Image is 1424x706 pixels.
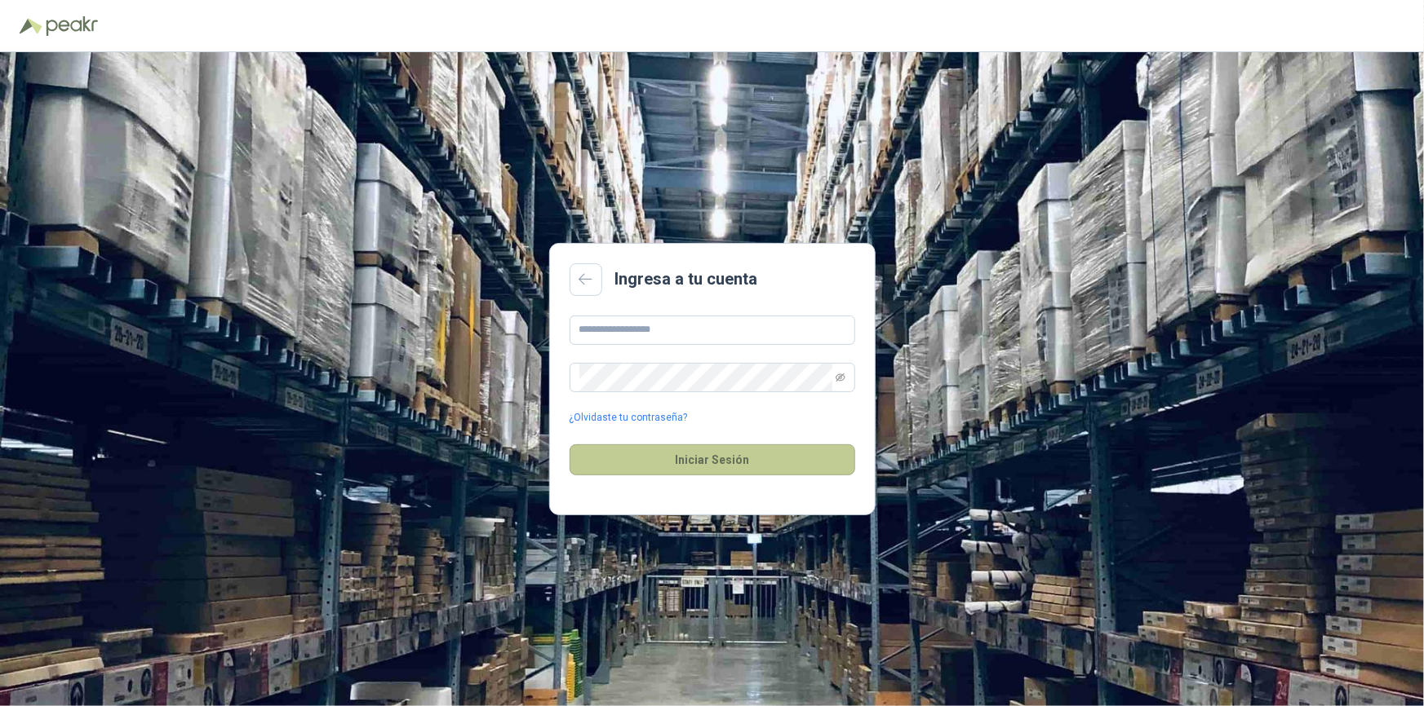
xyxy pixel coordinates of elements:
h2: Ingresa a tu cuenta [615,267,758,292]
button: Iniciar Sesión [570,444,855,475]
a: ¿Olvidaste tu contraseña? [570,410,688,426]
img: Logo [20,18,42,34]
img: Peakr [46,16,98,36]
span: eye-invisible [836,373,845,382]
